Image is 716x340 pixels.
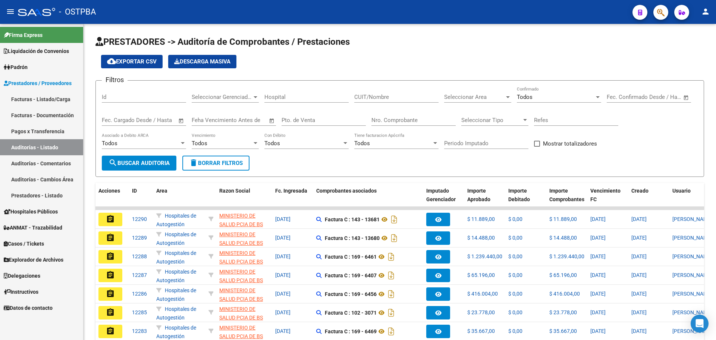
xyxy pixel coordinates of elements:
[219,249,269,265] div: - 30626983398
[4,288,38,296] span: Instructivos
[219,305,269,321] div: - 30626983398
[153,183,205,216] datatable-header-cell: Area
[691,315,709,333] div: Open Intercom Messenger
[325,254,377,260] strong: Factura C : 169 - 6461
[219,287,263,311] span: MINISTERIO DE SALUD PCIA DE BS AS
[216,183,272,216] datatable-header-cell: Razon Social
[275,188,307,194] span: Fc. Ingresada
[549,253,584,259] span: $ 1.239.440,00
[106,252,115,261] mat-icon: assignment
[354,140,370,147] span: Todos
[549,291,580,297] span: $ 416.004,00
[177,116,186,125] button: Open calendar
[132,188,137,194] span: ID
[386,307,396,319] i: Descargar documento
[508,309,522,315] span: $ 0,00
[219,212,269,227] div: - 30626983398
[628,183,669,216] datatable-header-cell: Creado
[4,208,58,216] span: Hospitales Públicos
[607,94,631,100] input: Start date
[156,231,196,246] span: Hospitales de Autogestión
[590,216,606,222] span: [DATE]
[189,160,243,166] span: Borrar Filtros
[386,269,396,281] i: Descargar documento
[156,250,196,265] span: Hospitales de Autogestión
[219,324,269,339] div: - 30626983398
[638,94,674,100] input: End date
[423,183,464,216] datatable-header-cell: Imputado Gerenciador
[95,37,350,47] span: PRESTADORES -> Auditoría de Comprobantes / Prestaciones
[6,7,15,16] mat-icon: menu
[325,272,377,278] strong: Factura C : 169 - 6407
[275,235,291,241] span: [DATE]
[95,183,129,216] datatable-header-cell: Acciones
[132,291,147,297] span: 12286
[189,158,198,167] mat-icon: delete
[508,235,522,241] span: $ 0,00
[182,156,249,171] button: Borrar Filtros
[132,216,147,222] span: 12290
[4,47,69,55] span: Liquidación de Convenios
[467,188,490,202] span: Importe Aprobado
[543,139,597,148] span: Mostrar totalizadores
[386,288,396,300] i: Descargar documento
[467,272,495,278] span: $ 65.196,00
[549,188,584,202] span: Importe Comprobantes
[168,55,236,68] button: Descarga Masiva
[4,272,40,280] span: Delegaciones
[106,308,115,317] mat-icon: assignment
[444,94,505,100] span: Seleccionar Area
[106,233,115,242] mat-icon: assignment
[672,272,712,278] span: [PERSON_NAME]
[132,328,147,334] span: 12283
[631,291,647,297] span: [DATE]
[672,328,712,334] span: [PERSON_NAME]
[461,117,522,124] span: Seleccionar Tipo
[508,188,530,202] span: Importe Debitado
[546,183,587,216] datatable-header-cell: Importe Comprobantes
[275,272,291,278] span: [DATE]
[549,235,577,241] span: $ 14.488,00
[389,232,399,244] i: Descargar documento
[109,158,117,167] mat-icon: search
[590,235,606,241] span: [DATE]
[4,79,72,87] span: Prestadores / Proveedores
[508,328,522,334] span: $ 0,00
[325,310,377,316] strong: Factura C : 102 - 3071
[264,140,280,147] span: Todos
[109,160,170,166] span: Buscar Auditoria
[672,188,691,194] span: Usuario
[275,253,291,259] span: [DATE]
[682,93,691,102] button: Open calendar
[133,117,169,124] input: End date
[672,216,712,222] span: [PERSON_NAME]
[672,253,712,259] span: [PERSON_NAME]
[156,213,196,227] span: Hospitales de Autogestión
[701,7,710,16] mat-icon: person
[325,291,377,297] strong: Factura C : 169 - 6456
[4,304,53,312] span: Datos de contacto
[168,55,236,68] app-download-masive: Descarga masiva de comprobantes (adjuntos)
[275,291,291,297] span: [DATE]
[4,63,28,71] span: Padrón
[59,4,96,20] span: - OSTPBA
[467,309,495,315] span: $ 23.778,00
[156,325,196,339] span: Hospitales de Autogestión
[631,235,647,241] span: [DATE]
[102,156,176,171] button: Buscar Auditoria
[219,250,263,273] span: MINISTERIO DE SALUD PCIA DE BS AS
[106,215,115,224] mat-icon: assignment
[672,291,712,297] span: [PERSON_NAME]
[467,235,495,241] span: $ 14.488,00
[106,327,115,336] mat-icon: assignment
[219,269,263,292] span: MINISTERIO DE SALUD PCIA DE BS AS
[272,183,313,216] datatable-header-cell: Fc. Ingresada
[505,183,546,216] datatable-header-cell: Importe Debitado
[192,140,207,147] span: Todos
[132,309,147,315] span: 12285
[590,328,606,334] span: [DATE]
[508,216,522,222] span: $ 0,00
[549,272,577,278] span: $ 65.196,00
[325,328,377,334] strong: Factura C : 169 - 6469
[549,309,577,315] span: $ 23.778,00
